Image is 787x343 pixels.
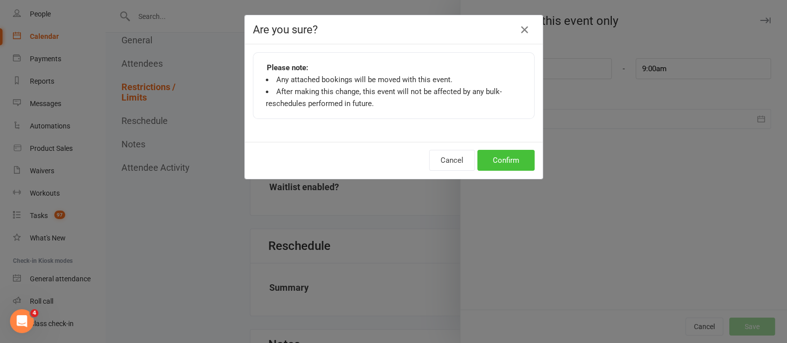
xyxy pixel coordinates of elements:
[429,150,475,171] button: Cancel
[266,86,522,110] li: After making this change, this event will not be affected by any bulk-reschedules performed in fu...
[267,62,308,74] strong: Please note:
[253,23,535,36] h4: Are you sure?
[10,309,34,333] iframe: Intercom live chat
[266,74,522,86] li: Any attached bookings will be moved with this event.
[477,150,535,171] button: Confirm
[30,309,38,317] span: 4
[517,22,533,38] button: Close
